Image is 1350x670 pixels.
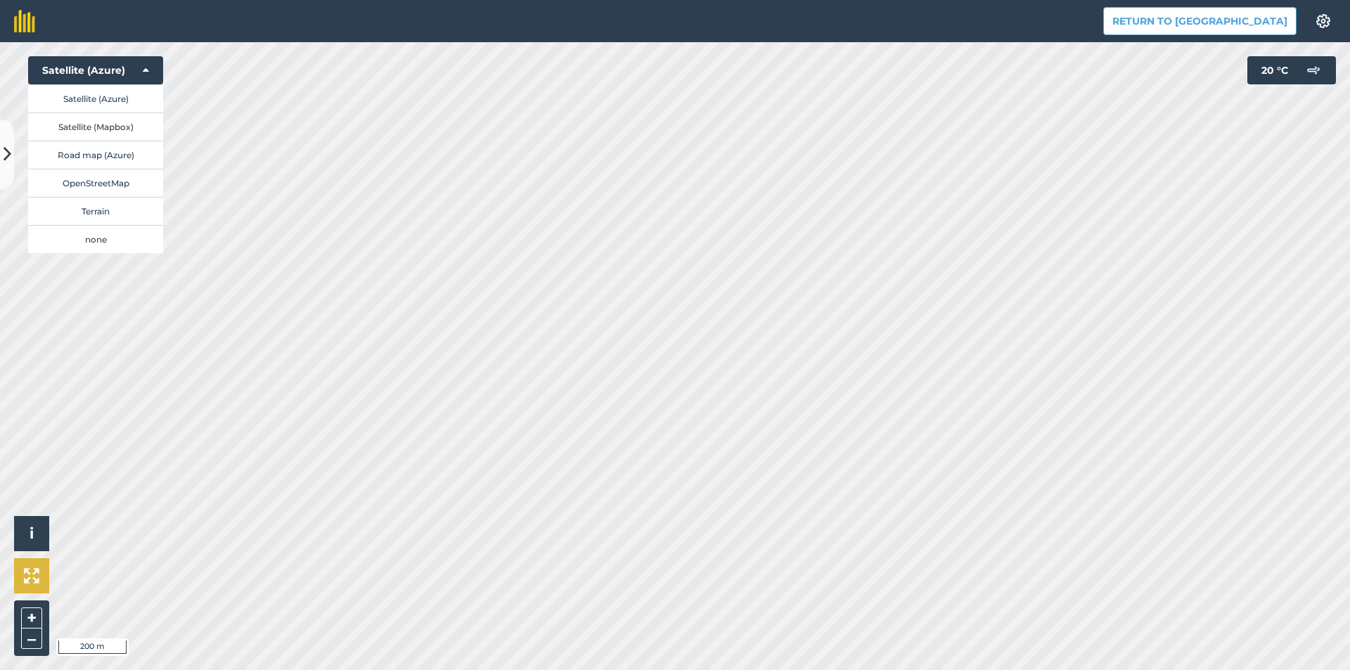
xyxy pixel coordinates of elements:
[28,225,163,253] button: none
[28,56,163,84] button: Satellite (Azure)
[30,524,34,542] span: i
[21,629,42,649] button: –
[14,516,49,551] button: i
[1103,7,1297,35] button: Return to [GEOGRAPHIC_DATA]
[28,169,163,197] button: OpenStreetMap
[1247,56,1336,84] button: 20 °C
[14,10,35,32] img: fieldmargin Logo
[24,568,39,584] img: Four arrows, one pointing top left, one top right, one bottom right and the last bottom left
[28,141,163,169] button: Road map (Azure)
[28,84,163,112] button: Satellite (Azure)
[1299,56,1327,84] img: svg+xml;base64,PD94bWwgdmVyc2lvbj0iMS4wIiBlbmNvZGluZz0idXRmLTgiPz4KPCEtLSBHZW5lcmF0b3I6IEFkb2JlIE...
[1261,56,1288,84] span: 20 ° C
[28,112,163,141] button: Satellite (Mapbox)
[1315,14,1332,28] img: A cog icon
[28,197,163,225] button: Terrain
[21,607,42,629] button: +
